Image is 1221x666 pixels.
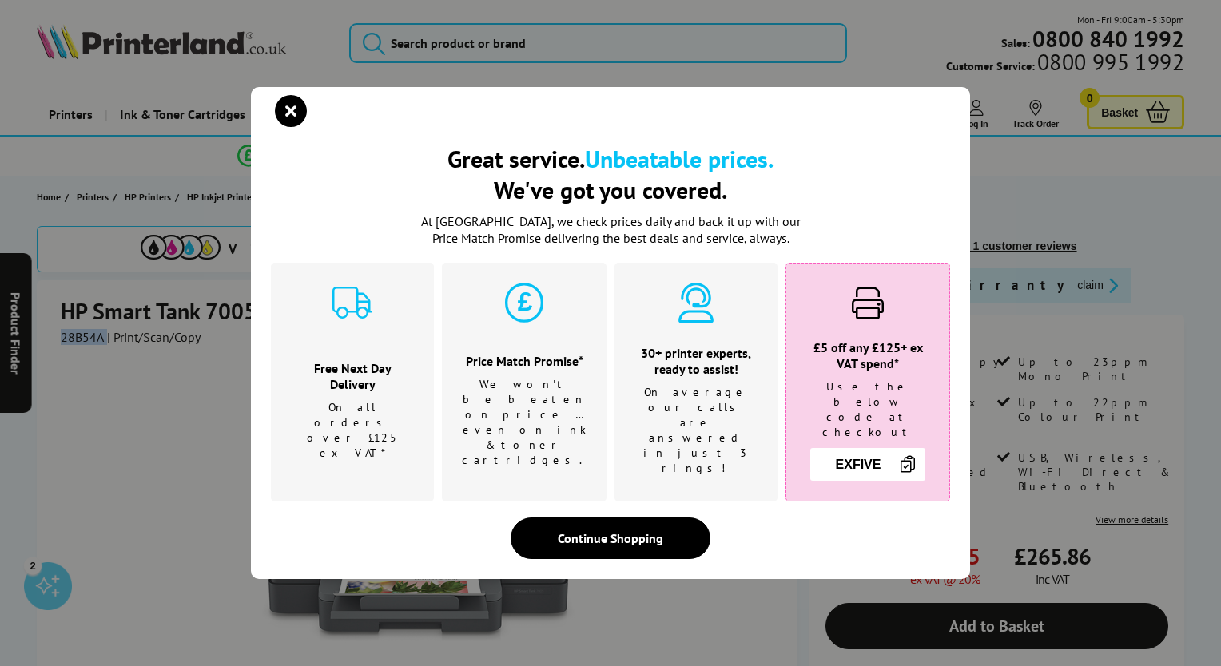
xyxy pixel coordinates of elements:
img: price-promise-cyan.svg [504,283,544,323]
img: delivery-cyan.svg [332,283,372,323]
p: On all orders over £125 ex VAT* [291,400,414,461]
p: On average our calls are answered in just 3 rings! [634,385,758,476]
button: close modal [279,99,303,123]
h3: £5 off any £125+ ex VAT spend* [806,339,929,371]
h2: Great service. We've got you covered. [271,143,950,205]
h3: 30+ printer experts, ready to assist! [634,345,758,377]
p: Use the below code at checkout [806,379,929,440]
div: Continue Shopping [511,517,710,559]
p: At [GEOGRAPHIC_DATA], we check prices daily and back it up with our Price Match Promise deliverin... [411,213,810,247]
img: Copy Icon [898,454,917,474]
img: expert-cyan.svg [676,283,716,323]
p: We won't be beaten on price …even on ink & toner cartridges. [462,377,587,468]
b: Unbeatable prices. [585,143,774,174]
h3: Price Match Promise* [462,353,587,369]
h3: Free Next Day Delivery [291,360,414,392]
